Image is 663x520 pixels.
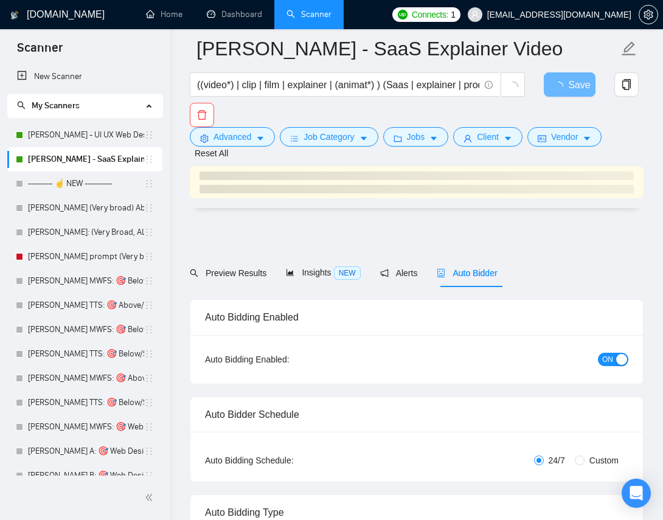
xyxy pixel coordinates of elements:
span: holder [144,325,154,335]
div: Auto Bidding Enabled [205,300,628,335]
span: NEW [334,266,361,280]
span: user [471,10,479,19]
a: [PERSON_NAME] MWFS: 🎯 Above/Long Web Design [28,366,144,390]
span: Advanced [213,130,251,144]
li: -------- ☝️ NEW --------- [7,172,162,196]
li: Lazar MWFS: 🎯 Below/Short UI UX Web Design [7,317,162,342]
span: Scanner [7,39,72,64]
span: ON [602,353,613,366]
img: upwork-logo.png [398,10,408,19]
a: [PERSON_NAME] TTS: 🎯 Below/SHORT UI UX Web Design [28,342,144,366]
span: holder [144,154,154,164]
li: Lenka: (Very Broad, ALL CAT. ) Above/LONG Motion Graphics SaaS Animation [7,220,162,244]
span: Custom [585,454,623,467]
li: Lazar MWFS: 🎯 Below/SHORT UI UX Web Design [7,269,162,293]
span: setting [200,134,209,143]
a: [PERSON_NAME] TTS: 🎯 Above/LONG UI UX Web Design (Above average descriptions) [28,293,144,317]
a: Reset All [195,147,228,160]
span: holder [144,349,154,359]
span: 1 [451,8,456,21]
span: search [17,101,26,109]
span: Job Category [304,130,354,144]
span: copy [615,79,638,90]
span: holder [144,398,154,407]
span: info-circle [485,81,493,89]
a: -------- ☝️ NEW --------- [28,172,144,196]
button: folderJobscaret-down [383,127,449,147]
span: loading [507,81,518,92]
button: delete [190,103,214,127]
a: [PERSON_NAME] prompt (Very broad) Design [28,244,144,269]
span: user [463,134,472,143]
button: idcardVendorcaret-down [527,127,602,147]
div: Open Intercom Messenger [622,479,651,508]
div: Auto Bidding Enabled: [205,353,346,366]
button: copy [614,72,639,97]
span: holder [144,276,154,286]
a: [PERSON_NAME] MWFS: 🎯 Web Design (Above average descriptions) [28,415,144,439]
span: double-left [145,491,157,504]
li: Lenka (Very broad) Above/LONG Motion Graphics SaaS Animation [7,196,162,220]
span: holder [144,446,154,456]
span: search [190,269,198,277]
span: edit [621,41,637,57]
span: holder [144,227,154,237]
a: setting [639,10,658,19]
span: holder [144,422,154,432]
a: [PERSON_NAME]: (Very Broad, ALL CAT. ) Above/LONG Motion Graphics SaaS Animation [28,220,144,244]
input: Scanner name... [196,33,619,64]
span: My Scanners [17,100,80,111]
li: Lenka - SaaS Explainer Video [7,147,162,172]
a: dashboardDashboard [207,9,262,19]
li: Lazar - UI UX Web Design [7,123,162,147]
span: setting [639,10,658,19]
span: idcard [538,134,546,143]
span: caret-down [583,134,591,143]
span: Insights [286,268,360,277]
button: Save [544,72,595,97]
span: Alerts [380,268,418,278]
span: Connects: [412,8,448,21]
span: folder [394,134,402,143]
span: My Scanners [32,100,80,111]
span: holder [144,252,154,262]
span: robot [437,269,445,277]
a: [PERSON_NAME] MWFS: 🎯 Below/Short UI UX Web Design [28,317,144,342]
input: Search Freelance Jobs... [197,77,479,92]
li: Lenka TTS: 🎯 Below/SHORT UI UX Web Design [7,342,162,366]
span: holder [144,203,154,213]
button: userClientcaret-down [453,127,522,147]
span: holder [144,130,154,140]
img: logo [10,5,19,25]
li: Lenka MWFS: 🎯 Web Design (Above average descriptions) [7,415,162,439]
span: Save [568,77,590,92]
span: holder [144,300,154,310]
span: notification [380,269,389,277]
span: area-chart [286,268,294,277]
a: [PERSON_NAME] TTS: 🎯 Below/SHORT Web Design [28,390,144,415]
div: Auto Bidding Schedule: [205,454,346,467]
span: Client [477,130,499,144]
button: setting [639,5,658,24]
a: [PERSON_NAME] - SaaS Explainer Video [28,147,144,172]
li: Lazar TTS: 🎯 Below/SHORT Web Design [7,390,162,415]
a: [PERSON_NAME] - UI UX Web Design [28,123,144,147]
span: holder [144,179,154,189]
a: [PERSON_NAME] (Very broad) Above/LONG Motion Graphics SaaS Animation [28,196,144,220]
span: holder [144,373,154,383]
span: loading [554,81,568,91]
span: Vendor [551,130,578,144]
li: New Scanner [7,64,162,89]
div: Auto Bidder Schedule [205,397,628,432]
span: caret-down [429,134,438,143]
button: barsJob Categorycaret-down [280,127,378,147]
li: Lazar B: 🎯 Web Design (Bellow average descriptions) [7,463,162,488]
a: [PERSON_NAME] MWFS: 🎯 Below/SHORT UI UX Web Design [28,269,144,293]
span: 24/7 [544,454,570,467]
li: Lenka MWFS: 🎯 Above/Long Web Design [7,366,162,390]
span: Jobs [407,130,425,144]
a: New Scanner [17,64,153,89]
li: Lazar prompt (Very broad) Design [7,244,162,269]
span: caret-down [504,134,512,143]
span: holder [144,471,154,480]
